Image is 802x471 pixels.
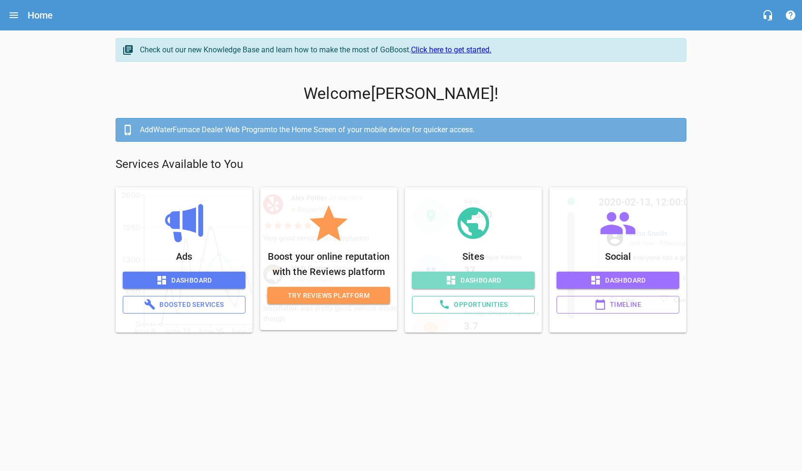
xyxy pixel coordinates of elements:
a: Timeline [557,296,679,314]
a: Click here to get started. [411,45,491,54]
p: Welcome [PERSON_NAME] ! [116,84,686,103]
span: Dashboard [130,275,238,286]
a: Dashboard [412,272,535,289]
a: Try Reviews Platform [267,287,390,304]
p: Ads [123,249,245,264]
a: Opportunities [412,296,535,314]
span: Dashboard [564,275,672,286]
p: Social [557,249,679,264]
a: Dashboard [123,272,245,289]
button: Open drawer [2,4,25,27]
span: Try Reviews Platform [275,290,382,302]
div: Check out our new Knowledge Base and learn how to make the most of GoBoost. [140,44,676,56]
span: Boosted Services [131,299,237,311]
p: Sites [412,249,535,264]
p: Boost your online reputation with the Reviews platform [267,249,390,279]
a: Boosted Services [123,296,245,314]
button: Support Portal [779,4,802,27]
h6: Home [28,8,53,23]
span: Opportunities [420,299,527,311]
span: Timeline [565,299,671,311]
span: Dashboard [420,275,527,286]
button: Live Chat [756,4,779,27]
p: Services Available to You [116,157,686,172]
a: Dashboard [557,272,679,289]
a: AddWaterFurnace Dealer Web Programto the Home Screen of your mobile device for quicker access. [116,118,686,142]
div: Add WaterFurnace Dealer Web Program to the Home Screen of your mobile device for quicker access. [140,124,676,136]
